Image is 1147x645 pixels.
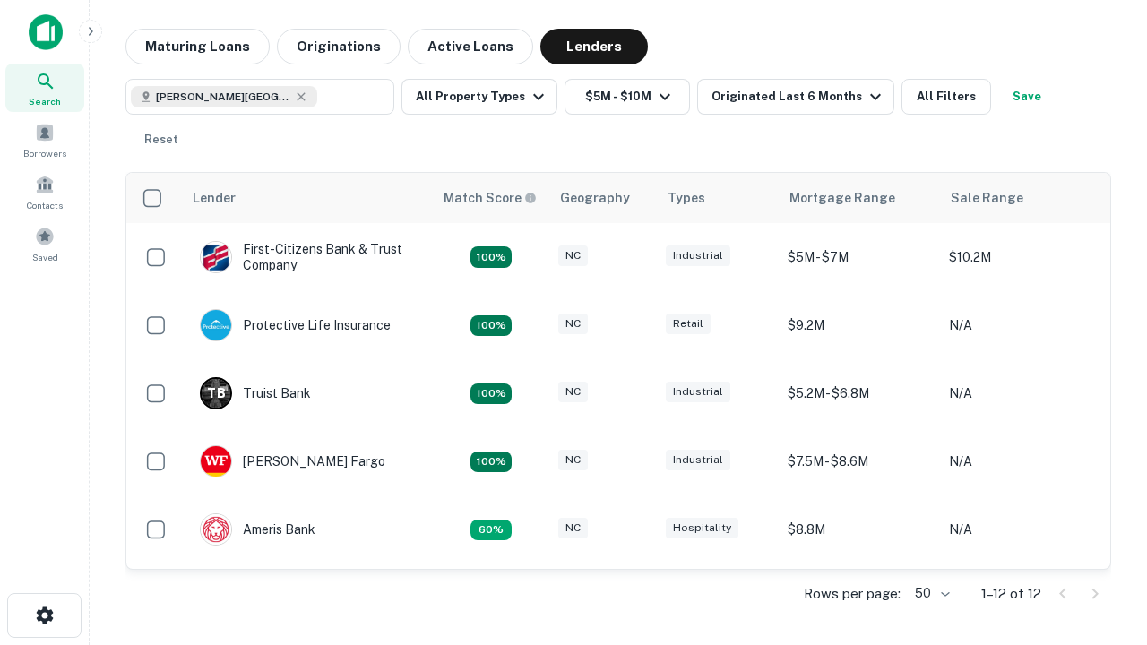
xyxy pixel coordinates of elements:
[133,122,190,158] button: Reset
[444,188,533,208] h6: Match Score
[5,219,84,268] a: Saved
[200,241,415,273] div: First-citizens Bank & Trust Company
[470,246,512,268] div: Matching Properties: 2, hasApolloMatch: undefined
[657,173,779,223] th: Types
[998,79,1056,115] button: Save your search to get updates of matches that match your search criteria.
[560,187,630,209] div: Geography
[182,173,433,223] th: Lender
[940,563,1101,632] td: N/A
[540,29,648,64] button: Lenders
[32,250,58,264] span: Saved
[668,187,705,209] div: Types
[201,310,231,340] img: picture
[433,173,549,223] th: Capitalize uses an advanced AI algorithm to match your search with the best lender. The match sco...
[470,315,512,337] div: Matching Properties: 2, hasApolloMatch: undefined
[901,79,991,115] button: All Filters
[156,89,290,105] span: [PERSON_NAME][GEOGRAPHIC_DATA], [GEOGRAPHIC_DATA]
[981,583,1041,605] p: 1–12 of 12
[558,518,588,538] div: NC
[779,359,940,427] td: $5.2M - $6.8M
[779,495,940,563] td: $8.8M
[470,520,512,541] div: Matching Properties: 1, hasApolloMatch: undefined
[207,384,225,403] p: T B
[201,514,231,545] img: picture
[804,583,901,605] p: Rows per page:
[408,29,533,64] button: Active Loans
[940,291,1101,359] td: N/A
[666,518,738,538] div: Hospitality
[666,450,730,470] div: Industrial
[125,29,270,64] button: Maturing Loans
[779,173,940,223] th: Mortgage Range
[711,86,886,107] div: Originated Last 6 Months
[666,382,730,402] div: Industrial
[940,427,1101,495] td: N/A
[779,223,940,291] td: $5M - $7M
[444,188,537,208] div: Capitalize uses an advanced AI algorithm to match your search with the best lender. The match sco...
[27,198,63,212] span: Contacts
[558,450,588,470] div: NC
[193,187,236,209] div: Lender
[951,187,1023,209] div: Sale Range
[5,64,84,112] a: Search
[29,14,63,50] img: capitalize-icon.png
[29,94,61,108] span: Search
[666,314,711,334] div: Retail
[779,427,940,495] td: $7.5M - $8.6M
[789,187,895,209] div: Mortgage Range
[5,116,84,164] a: Borrowers
[201,242,231,272] img: picture
[779,563,940,632] td: $9.2M
[940,495,1101,563] td: N/A
[200,309,391,341] div: Protective Life Insurance
[940,173,1101,223] th: Sale Range
[470,383,512,405] div: Matching Properties: 3, hasApolloMatch: undefined
[470,451,512,473] div: Matching Properties: 2, hasApolloMatch: undefined
[940,223,1101,291] td: $10.2M
[558,314,588,334] div: NC
[200,377,311,409] div: Truist Bank
[200,513,315,546] div: Ameris Bank
[5,168,84,216] a: Contacts
[908,580,953,606] div: 50
[200,445,385,477] div: [PERSON_NAME] Fargo
[666,245,730,266] div: Industrial
[549,173,657,223] th: Geography
[697,79,894,115] button: Originated Last 6 Months
[201,446,231,477] img: picture
[565,79,690,115] button: $5M - $10M
[558,382,588,402] div: NC
[277,29,401,64] button: Originations
[779,291,940,359] td: $9.2M
[401,79,557,115] button: All Property Types
[1057,444,1147,530] iframe: Chat Widget
[558,245,588,266] div: NC
[23,146,66,160] span: Borrowers
[940,359,1101,427] td: N/A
